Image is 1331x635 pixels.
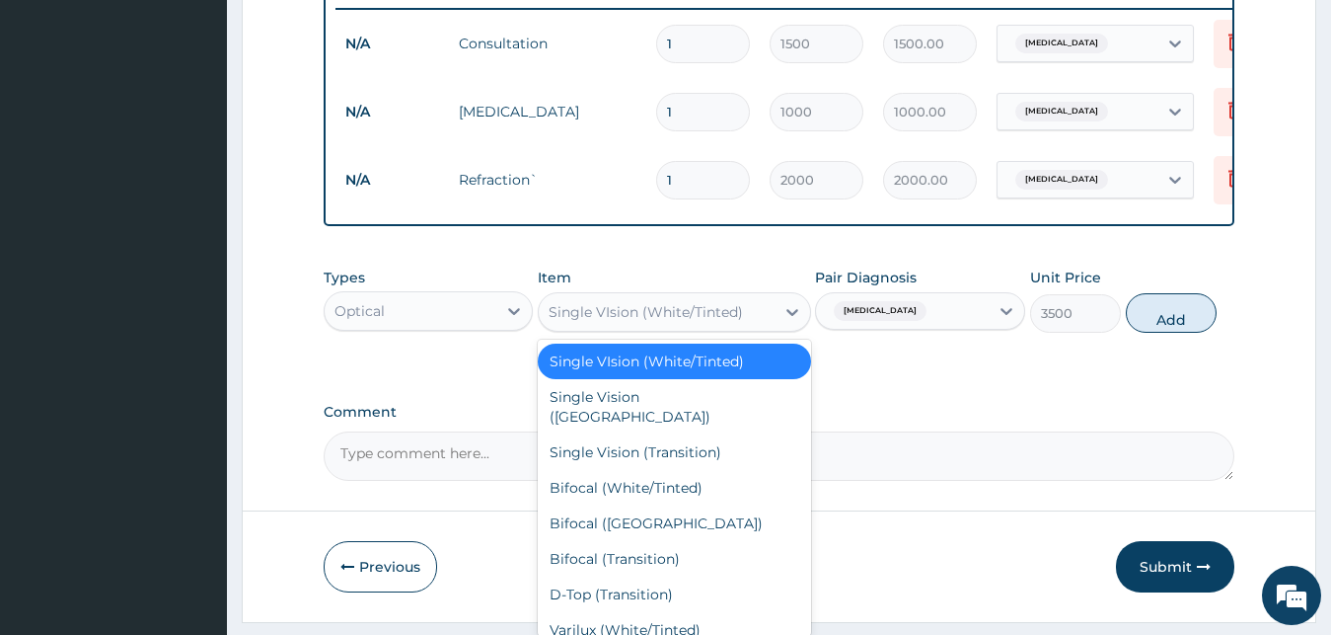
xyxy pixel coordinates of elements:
div: Chat with us now [103,111,332,136]
div: Bifocal (Transition) [538,541,811,577]
div: Single Vision (Transition) [538,435,811,470]
div: Single VIsion (White/Tinted) [549,302,743,322]
span: We're online! [114,192,272,391]
td: Consultation [449,24,646,63]
button: Submit [1116,541,1234,593]
span: [MEDICAL_DATA] [1015,102,1108,121]
td: Refraction` [449,160,646,199]
div: Bifocal ([GEOGRAPHIC_DATA]) [538,506,811,541]
label: Item [538,268,571,287]
td: N/A [335,26,449,62]
span: [MEDICAL_DATA] [834,301,926,321]
div: D-Top (Transition) [538,577,811,612]
button: Add [1126,293,1217,333]
td: N/A [335,94,449,130]
img: d_794563401_company_1708531726252_794563401 [37,99,80,148]
label: Unit Price [1030,268,1101,287]
div: Minimize live chat window [324,10,371,57]
div: Single Vision ([GEOGRAPHIC_DATA]) [538,379,811,435]
div: Optical [334,301,385,321]
label: Types [324,270,365,286]
td: [MEDICAL_DATA] [449,92,646,131]
div: Bifocal (White/Tinted) [538,470,811,506]
label: Comment [324,404,1235,421]
button: Previous [324,541,437,593]
td: N/A [335,162,449,198]
span: [MEDICAL_DATA] [1015,34,1108,53]
textarea: Type your message and hit 'Enter' [10,425,376,494]
span: [MEDICAL_DATA] [1015,170,1108,190]
label: Pair Diagnosis [815,268,917,287]
div: Single VIsion (White/Tinted) [538,344,811,379]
